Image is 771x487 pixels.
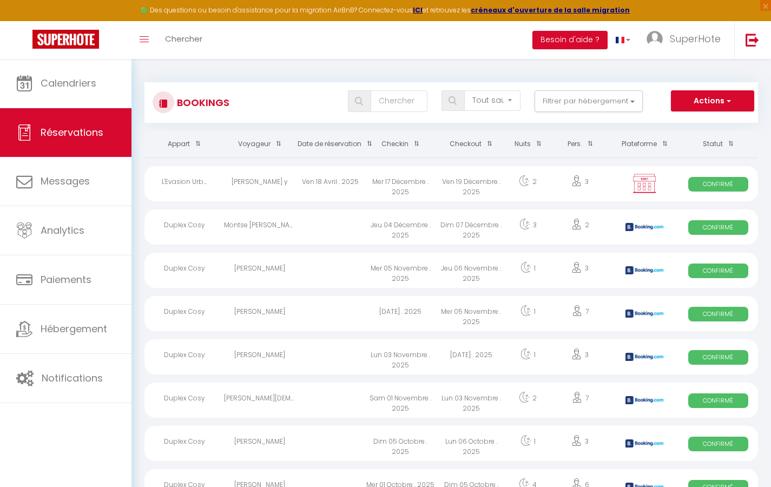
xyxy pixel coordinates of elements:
[42,371,103,385] span: Notifications
[638,21,734,59] a: ... SuperHote
[506,131,549,157] th: Sort by nights
[41,223,84,237] span: Analytics
[365,131,436,157] th: Sort by checkin
[41,322,107,335] span: Hébergement
[41,126,103,139] span: Réservations
[535,90,643,112] button: Filtrer par hébergement
[144,131,224,157] th: Sort by rentals
[647,31,663,47] img: ...
[471,5,630,15] a: créneaux d'ouverture de la salle migration
[32,30,99,49] img: Super Booking
[436,131,506,157] th: Sort by checkout
[224,131,294,157] th: Sort by guest
[746,33,759,47] img: logout
[671,90,754,112] button: Actions
[549,131,610,157] th: Sort by people
[295,131,365,157] th: Sort by booking date
[678,131,758,157] th: Sort by status
[157,21,210,59] a: Chercher
[41,273,91,286] span: Paiements
[413,5,423,15] a: ICI
[41,174,90,188] span: Messages
[165,33,202,44] span: Chercher
[9,4,41,37] button: Ouvrir le widget de chat LiveChat
[532,31,608,49] button: Besoin d'aide ?
[41,76,96,90] span: Calendriers
[611,131,678,157] th: Sort by channel
[174,90,229,115] h3: Bookings
[371,90,427,112] input: Chercher
[670,32,721,45] span: SuperHote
